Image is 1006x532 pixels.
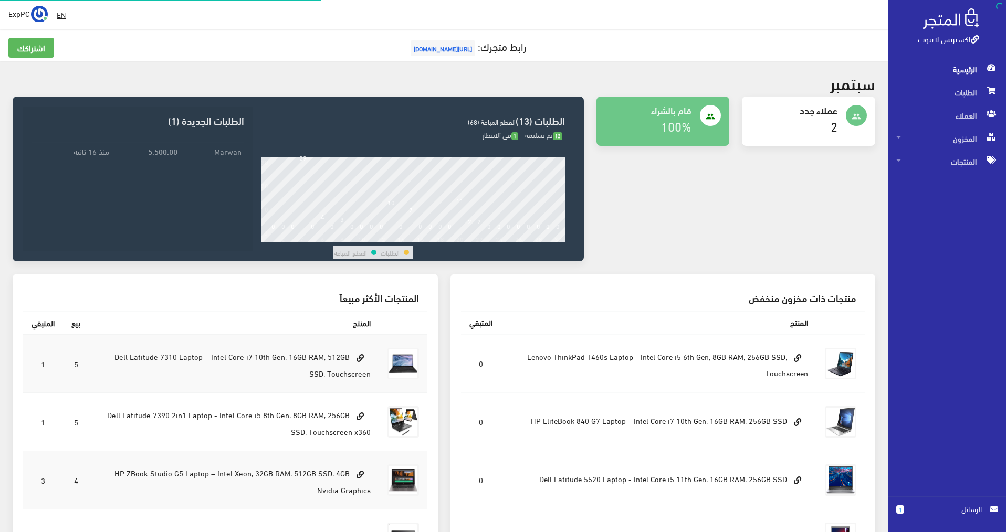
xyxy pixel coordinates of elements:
a: العملاء [888,104,1006,127]
td: 0 [461,451,501,509]
td: Dell Latitude 7310 Laptop – Intel Core i7 10th Gen, 16GB RAM, 512GB SSD, Touchscreen [89,334,379,393]
span: المنتجات [896,150,998,173]
u: EN [57,8,66,21]
a: EN [53,5,70,24]
td: القطع المباعة [333,246,368,259]
th: المنتج [501,312,817,334]
th: المتبقي [461,312,501,334]
div: 24 [496,235,503,242]
td: 4 [63,451,89,509]
div: 8 [340,235,344,242]
div: 30 [554,235,562,242]
td: Dell Latitude 7390 2in1 Laptop - Intel Core i5 8th Gen, 8GB RAM, 256GB SSD, Touchscreen x360 [89,393,379,451]
div: 12 [378,235,385,242]
div: 4 [301,235,305,242]
img: dell-latitude-7390-2in1-laptop-intel-core-i5-8th-gen-8gb-ram-256gb-ssd-touchscreen-x360.jpg [387,406,419,438]
a: 1 الرسائل [896,503,998,526]
td: منذ 16 ثانية [32,142,112,159]
span: الطلبات [896,81,998,104]
td: 1 [23,334,63,393]
a: ... ExpPC [8,5,48,22]
a: الرئيسية [888,58,1006,81]
img: ... [31,6,48,23]
th: المنتج [89,312,379,335]
span: الرئيسية [896,58,998,81]
span: [URL][DOMAIN_NAME] [411,40,475,56]
th: بيع [63,312,89,335]
div: 2 [281,235,285,242]
img: hp-elitebook-840-g7-laptop-intel-core-i7-10th-gen-16gb-ram-256gb-ssd.jpg [825,406,856,438]
div: 6 [321,235,324,242]
td: HP ZBook Studio G5 Laptop – Intel Xeon, 32GB RAM, 512GB SSD, 4GB Nvidia Graphics [89,451,379,509]
a: الطلبات [888,81,1006,104]
span: 1 [511,132,518,140]
div: 16 [417,235,424,242]
div: 18 [437,235,444,242]
th: المتبقي [23,312,63,335]
div: 10 [358,235,365,242]
img: hp-zbook-studio-g5-laptop-intel-xeon-32gb-ram-512gb-ssd-4gb-nvidia-graphics.jpg [387,464,419,496]
span: القطع المباعة (68) [468,115,516,128]
h4: قام بالشراء [605,105,692,115]
td: 0 [461,393,501,451]
a: رابط متجرك:[URL][DOMAIN_NAME] [408,36,526,56]
h4: عملاء جدد [750,105,837,115]
span: تم تسليمه [525,129,562,141]
i: people [706,112,715,121]
h2: سبتمبر [830,73,875,92]
h3: المنتجات الأكثر مبيعاً [32,293,419,303]
td: 5 [63,393,89,451]
a: المنتجات [888,150,1006,173]
td: 0 [461,334,501,393]
a: اكسبريس لابتوب [918,31,979,46]
td: HP EliteBook 840 G7 Laptop – Intel Core i7 10th Gen, 16GB RAM, 256GB SSD [501,393,817,451]
td: 5 [63,334,89,393]
div: 22 [476,235,483,242]
span: المخزون [896,127,998,150]
span: في الانتظار [483,129,518,141]
td: Dell Latitude 5520 Laptop - Intel Core i5 11th Gen, 16GB RAM, 256GB SSD [501,451,817,509]
div: 28 [535,235,542,242]
div: 20 [456,235,464,242]
i: people [852,112,861,121]
td: Marwan [180,142,244,159]
img: lenovo-thinkpad-t460s-laptop-intel-core-i5-6th-gen-8gb-ram-256gb-ssd-touchscreen.jpg [825,348,856,379]
a: المخزون [888,127,1006,150]
td: Lenovo ThinkPad T460s Laptop - Intel Core i5 6th Gen, 8GB RAM, 256GB SSD, Touchscreen [501,334,817,393]
img: . [923,8,979,29]
span: ExpPC [8,7,29,20]
img: dell-latitude-7310-laptop-intel-core-i7-10th-gen-16gb-ram-512gb-ssd-touchscreen.jpg [387,348,419,379]
div: 14 [397,235,405,242]
a: 2 [831,114,837,137]
a: 100% [661,114,691,137]
div: 29 [299,153,307,162]
img: dell-latitude-5520-laptop-intel-core-i5-11th-gen-16gb-ram-256gb-ssd.jpg [825,464,856,496]
a: اشتراكك [8,38,54,58]
span: العملاء [896,104,998,127]
td: الطلبات [380,246,400,259]
span: 1 [896,505,904,514]
h3: الطلبات (13) [261,115,565,125]
strong: 5,500.00 [148,145,177,157]
h3: منتجات ذات مخزون منخفض [469,293,857,303]
td: 3 [23,451,63,509]
h3: الطلبات الجديدة (1) [32,115,244,125]
div: 26 [515,235,522,242]
td: 1 [23,393,63,451]
span: الرسائل [913,503,982,515]
span: 12 [553,132,562,140]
